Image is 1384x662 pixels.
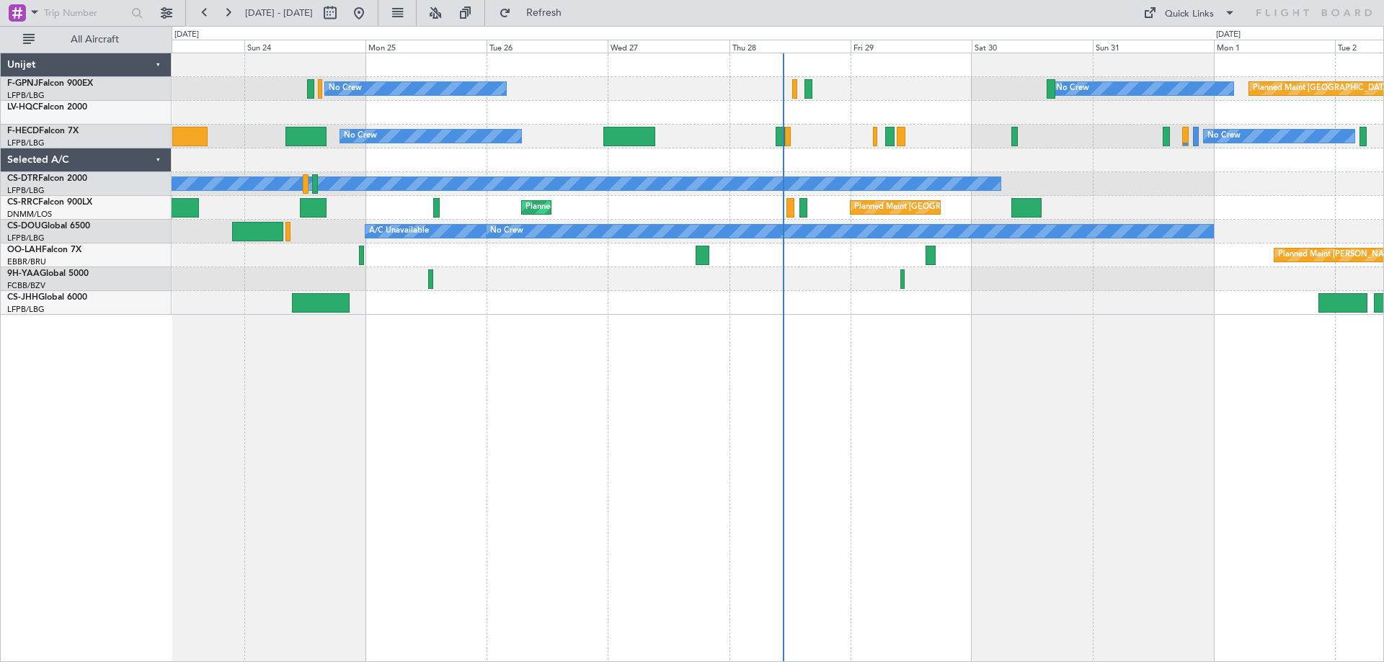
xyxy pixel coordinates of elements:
[7,127,79,135] a: F-HECDFalcon 7X
[7,269,40,278] span: 9H-YAA
[7,185,45,196] a: LFPB/LBG
[490,220,523,242] div: No Crew
[487,40,608,53] div: Tue 26
[7,198,38,207] span: CS-RRC
[1207,125,1241,147] div: No Crew
[7,209,52,220] a: DNMM/LOS
[174,29,199,41] div: [DATE]
[7,293,87,302] a: CS-JHHGlobal 6000
[7,79,38,88] span: F-GPNJ
[514,8,575,18] span: Refresh
[7,269,89,278] a: 9H-YAAGlobal 5000
[7,174,87,183] a: CS-DTRFalcon 2000
[7,233,45,243] a: LFPB/LBG
[7,198,92,207] a: CS-RRCFalcon 900LX
[245,6,313,19] span: [DATE] - [DATE]
[7,127,39,135] span: F-HECD
[7,293,38,302] span: CS-JHH
[7,280,45,291] a: FCBB/BZV
[729,40,851,53] div: Thu 28
[1216,29,1241,41] div: [DATE]
[244,40,365,53] div: Sun 24
[369,220,429,242] div: A/C Unavailable
[365,40,487,53] div: Mon 25
[7,222,41,231] span: CS-DOU
[16,28,156,51] button: All Aircraft
[123,40,244,53] div: Sat 23
[37,35,152,45] span: All Aircraft
[7,304,45,315] a: LFPB/LBG
[7,90,45,101] a: LFPB/LBG
[1056,78,1089,99] div: No Crew
[972,40,1093,53] div: Sat 30
[1214,40,1335,53] div: Mon 1
[854,197,1081,218] div: Planned Maint [GEOGRAPHIC_DATA] ([GEOGRAPHIC_DATA])
[7,103,87,112] a: LV-HQCFalcon 2000
[7,256,46,267] a: EBBR/BRU
[608,40,729,53] div: Wed 27
[7,246,42,254] span: OO-LAH
[525,197,753,218] div: Planned Maint [GEOGRAPHIC_DATA] ([GEOGRAPHIC_DATA])
[329,78,362,99] div: No Crew
[344,125,377,147] div: No Crew
[1136,1,1243,24] button: Quick Links
[7,174,38,183] span: CS-DTR
[7,79,93,88] a: F-GPNJFalcon 900EX
[7,138,45,148] a: LFPB/LBG
[7,246,81,254] a: OO-LAHFalcon 7X
[7,222,90,231] a: CS-DOUGlobal 6500
[1165,7,1214,22] div: Quick Links
[1093,40,1214,53] div: Sun 31
[44,2,127,24] input: Trip Number
[492,1,579,24] button: Refresh
[851,40,972,53] div: Fri 29
[7,103,38,112] span: LV-HQC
